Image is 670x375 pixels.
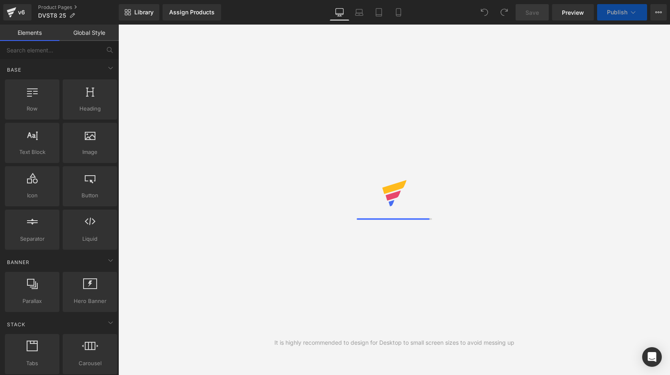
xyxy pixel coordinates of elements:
span: Hero Banner [65,297,115,305]
span: Tabs [7,359,57,368]
span: Heading [65,104,115,113]
a: New Library [119,4,159,20]
span: Preview [562,8,584,17]
span: Carousel [65,359,115,368]
span: Library [134,9,154,16]
a: Mobile [389,4,408,20]
button: Redo [496,4,512,20]
button: More [650,4,667,20]
a: v6 [3,4,32,20]
button: Publish [597,4,647,20]
button: Undo [476,4,493,20]
span: Button [65,191,115,200]
div: v6 [16,7,27,18]
span: DVST8 25 [38,12,66,19]
span: Base [6,66,22,74]
span: Stack [6,321,26,328]
span: Separator [7,235,57,243]
a: Global Style [59,25,119,41]
span: Publish [607,9,627,16]
a: Tablet [369,4,389,20]
span: Banner [6,258,30,266]
span: Parallax [7,297,57,305]
span: Icon [7,191,57,200]
div: It is highly recommended to design for Desktop to small screen sizes to avoid messing up [274,338,514,347]
span: Liquid [65,235,115,243]
span: Image [65,148,115,156]
a: Desktop [330,4,349,20]
a: Preview [552,4,594,20]
span: Save [525,8,539,17]
a: Product Pages [38,4,119,11]
div: Assign Products [169,9,215,16]
div: Open Intercom Messenger [642,347,662,367]
span: Text Block [7,148,57,156]
a: Laptop [349,4,369,20]
span: Row [7,104,57,113]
